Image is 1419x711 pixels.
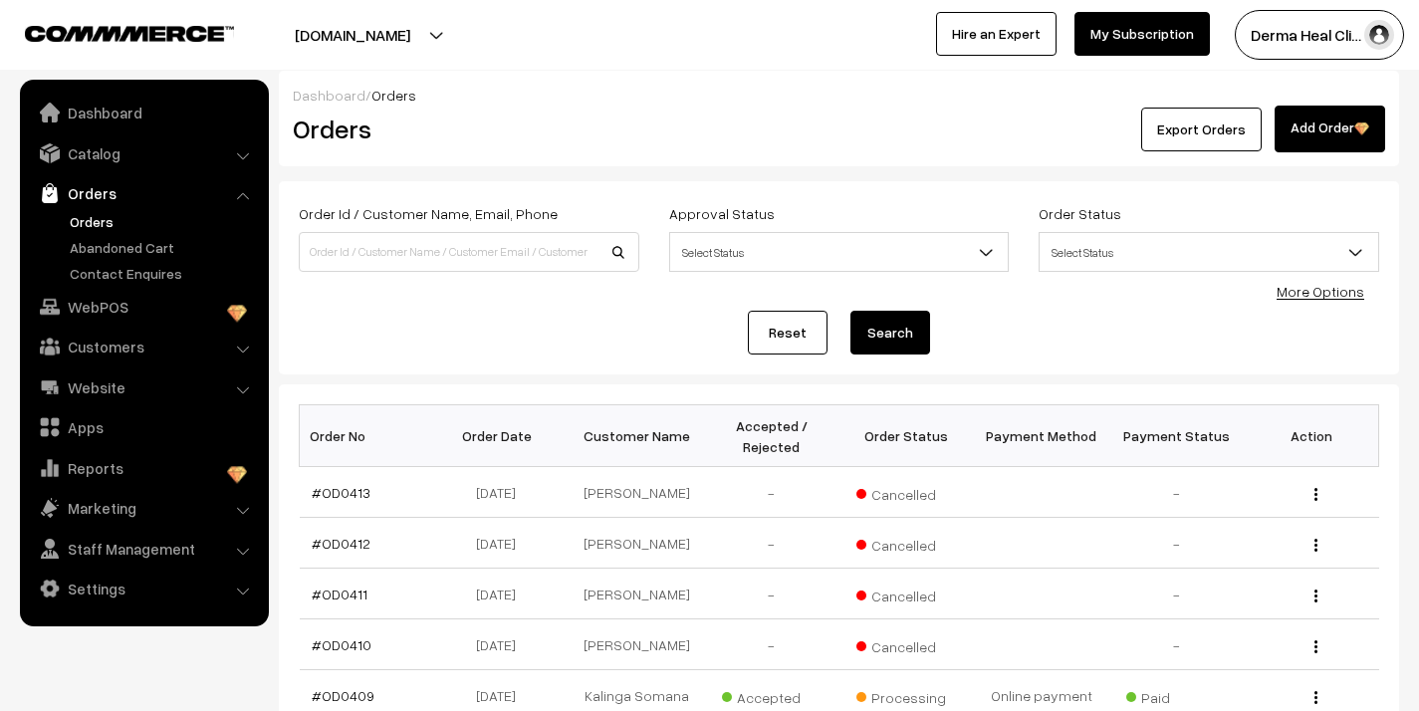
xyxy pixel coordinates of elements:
th: Action [1244,405,1379,467]
a: Settings [25,571,262,606]
button: Search [850,311,930,355]
a: #OD0409 [312,687,374,704]
a: Orders [25,175,262,211]
a: COMMMERCE [25,20,199,44]
td: - [1109,467,1245,518]
button: Derma Heal Cli… [1235,10,1404,60]
span: Processing [856,682,956,708]
div: / [293,85,1385,106]
td: - [704,518,839,569]
img: Menu [1314,539,1317,552]
a: #OD0413 [312,484,370,501]
a: Orders [65,211,262,232]
span: Paid [1126,682,1226,708]
label: Order Id / Customer Name, Email, Phone [299,203,558,224]
a: Reports [25,450,262,486]
td: - [704,467,839,518]
label: Approval Status [669,203,775,224]
span: Cancelled [856,581,956,606]
button: Export Orders [1141,108,1262,151]
td: - [1109,518,1245,569]
span: Cancelled [856,479,956,505]
td: [PERSON_NAME] [570,569,705,619]
th: Order No [300,405,435,467]
td: [PERSON_NAME] [570,518,705,569]
a: WebPOS [25,289,262,325]
td: [DATE] [434,619,570,670]
td: - [1109,569,1245,619]
a: Catalog [25,135,262,171]
img: COMMMERCE [25,26,234,41]
th: Accepted / Rejected [704,405,839,467]
th: Order Status [839,405,975,467]
a: #OD0411 [312,586,367,602]
a: Reset [748,311,828,355]
button: [DOMAIN_NAME] [225,10,480,60]
span: Select Status [670,235,1009,270]
span: Cancelled [856,530,956,556]
td: [DATE] [434,518,570,569]
a: #OD0410 [312,636,371,653]
img: Menu [1314,691,1317,704]
a: #OD0412 [312,535,370,552]
a: My Subscription [1074,12,1210,56]
td: [PERSON_NAME] [570,467,705,518]
img: Menu [1314,488,1317,501]
img: Menu [1314,590,1317,602]
label: Order Status [1039,203,1121,224]
a: Website [25,369,262,405]
span: Accepted [722,682,822,708]
th: Payment Method [974,405,1109,467]
a: More Options [1277,283,1364,300]
input: Order Id / Customer Name / Customer Email / Customer Phone [299,232,639,272]
td: [DATE] [434,467,570,518]
a: Apps [25,409,262,445]
span: Cancelled [856,631,956,657]
span: Select Status [1040,235,1378,270]
img: Menu [1314,640,1317,653]
a: Dashboard [25,95,262,130]
a: Abandoned Cart [65,237,262,258]
img: user [1364,20,1394,50]
a: Add Order [1275,106,1385,152]
span: Select Status [669,232,1010,272]
span: Orders [371,87,416,104]
td: - [704,569,839,619]
h2: Orders [293,114,637,144]
a: Contact Enquires [65,263,262,284]
a: Staff Management [25,531,262,567]
th: Customer Name [570,405,705,467]
td: [DATE] [434,569,570,619]
td: - [1109,619,1245,670]
th: Payment Status [1109,405,1245,467]
th: Order Date [434,405,570,467]
a: Marketing [25,490,262,526]
td: - [704,619,839,670]
a: Hire an Expert [936,12,1057,56]
td: [PERSON_NAME] [570,619,705,670]
a: Dashboard [293,87,365,104]
a: Customers [25,329,262,364]
span: Select Status [1039,232,1379,272]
